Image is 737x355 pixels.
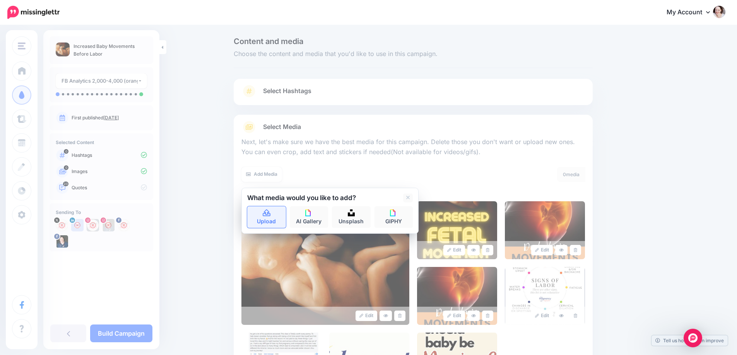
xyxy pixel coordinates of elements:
img: b3da1149c471eb2436d35d9ece17cfa6_large.jpg [505,201,585,259]
a: Upload [247,206,286,228]
p: Next, let's make sure we have the best media for this campaign. Delete those you don't want or up... [241,137,585,157]
a: Add Media [241,167,282,182]
a: Select Media [241,121,585,133]
img: 293356615_413924647436347_5319703766953307182_n-bsa103635.jpg [56,235,68,248]
span: Select Media [263,122,301,132]
div: FB Analytics 2,000-4,000 (orange) [62,76,138,85]
p: Hashtags [72,152,147,159]
img: Missinglettr [7,6,60,19]
h4: Sending To [56,209,147,215]
span: 23 [63,182,68,186]
span: 0 [563,172,566,177]
a: [DATE] [103,115,119,121]
a: Select Hashtags [241,85,585,105]
a: AI Gallery [290,206,328,228]
p: Quotes [72,184,147,191]
button: FB Analytics 2,000-4,000 (orange) [56,73,147,88]
a: Unsplash [332,206,371,228]
img: icon-unsplash-square.png [348,209,355,216]
span: Choose the content and media that you'd like to use in this campaign. [234,49,593,59]
h4: Selected Content [56,139,147,145]
a: Edit [531,245,553,255]
span: 0 [64,149,68,154]
div: media [557,167,585,182]
p: Increased Baby Movements Before Labor [74,42,147,58]
img: Q47ZFdV9-23892.jpg [56,219,68,231]
img: ff2c17e0af3efb1ee6975bcda1bc455e_large.jpg [417,201,497,259]
img: icon-giphy-square.png [390,209,397,216]
img: b066ba910d78a6ada0889c7cf3c76d2a_large.jpg [417,267,497,325]
a: GIPHY [374,206,413,228]
img: icon-giphy-square.png [305,209,312,216]
img: ed9efea93978a36b49f2ba2155ab1851_large.jpg [505,267,585,325]
a: My Account [659,3,725,22]
p: First published [72,114,147,121]
a: Edit [443,311,465,321]
img: 117675426_2401644286800900_3570104518066085037_n-bsa102293.jpg [102,219,115,231]
img: 171614132_153822223321940_582953623993691943_n-bsa102292.jpg [87,219,99,231]
p: Images [72,168,147,175]
img: 6dcd9e9be76e0346631c7c83b4920bf4_thumb.jpg [56,42,70,56]
div: Open Intercom Messenger [684,329,702,347]
a: Edit [531,311,553,321]
img: 6dcd9e9be76e0346631c7c83b4920bf4_large.jpg [241,201,409,325]
span: 0 [64,165,68,170]
span: Select Hashtags [263,86,311,96]
span: Content and media [234,37,593,45]
img: 294267531_452028763599495_8356150534574631664_n-bsa103634.png [118,219,130,231]
a: Edit [443,245,465,255]
img: menu.png [18,42,26,49]
a: Tell us how we can improve [652,335,728,346]
img: user_default_image.png [71,219,84,231]
a: Edit [356,311,378,321]
h2: What media would you like to add? [247,195,356,201]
